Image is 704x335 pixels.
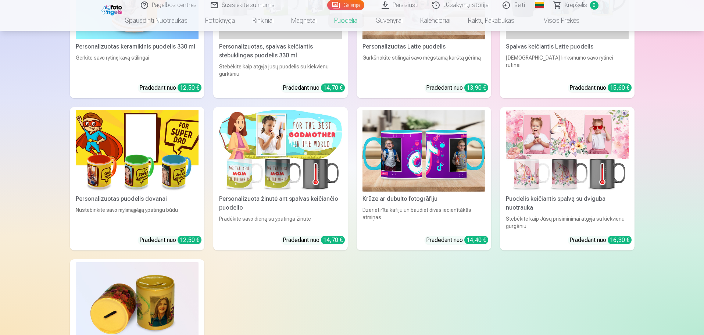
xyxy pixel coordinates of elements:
img: Puodelis keičiantis spalvą su dviguba nuotrauka [506,110,629,192]
a: Fotoknyga [196,10,244,31]
a: Puodelis keičiantis spalvą su dviguba nuotraukaPuodelis keičiantis spalvą su dviguba nuotraukaSte... [500,107,635,251]
a: Spausdinti nuotraukas [116,10,196,31]
div: Spalvas keičiantis Latte puodelis [503,42,632,51]
a: Suvenyrai [367,10,411,31]
div: Puodelis keičiantis spalvą su dviguba nuotrauka [503,195,632,212]
a: Krūze ar dubulto fotogrāfijuKrūze ar dubulto fotogrāfijuDzeriet rīta kafiju un baudiet divas ieci... [357,107,491,251]
a: Puodeliai [325,10,367,31]
img: Personalizuotas puodelis dovanai [76,110,199,192]
img: /fa2 [101,3,124,15]
a: Rinkiniai [244,10,282,31]
div: Stebėkite kaip atgyja jūsų puodelis su kiekvienu gurkšniu [216,63,345,78]
a: Personalizuotas puodelis dovanaiPersonalizuotas puodelis dovanaiNustebinkite savo mylimąjį/ąją yp... [70,107,204,251]
a: Visos prekės [523,10,588,31]
img: Krūze ar dubulto fotogrāfiju [362,110,485,192]
img: Personalizuota žinutė ant spalvas keičiančio puodelio [219,110,342,192]
span: Krepšelis [565,1,587,10]
div: 12,50 € [178,83,201,92]
div: 15,60 € [608,83,632,92]
div: 16,30 € [608,236,632,244]
a: Personalizuota žinutė ant spalvas keičiančio puodelioPersonalizuota žinutė ant spalvas keičiančio... [213,107,348,251]
div: [DEMOGRAPHIC_DATA] linksmumo savo rytinei rutinai [503,54,632,78]
div: 12,50 € [178,236,201,244]
div: 14,70 € [321,83,345,92]
a: Magnetai [282,10,325,31]
div: Pradedant nuo [283,236,345,245]
div: Personalizuotas Latte puodelis [360,42,488,51]
div: Pradedant nuo [283,83,345,92]
div: Pradėkite savo dieną su ypatinga žinute [216,215,345,230]
div: Dzeriet rīta kafiju un baudiet divas iecienītākās atmiņas [360,206,488,230]
div: Pradedant nuo [139,83,201,92]
div: Personalizuotas puodelis dovanai [73,195,201,203]
div: Personalizuotas, spalvas keičiantis stebuklingas puodelis 330 ml [216,42,345,60]
div: 14,70 € [321,236,345,244]
div: Pradedant nuo [569,83,632,92]
div: Nustebinkite savo mylimąjį/ąją ypatingu būdu [73,206,201,230]
a: Kalendoriai [411,10,459,31]
div: Pradedant nuo [139,236,201,245]
span: 0 [590,1,598,10]
div: 13,90 € [464,83,488,92]
div: Gerkite savo rytinę kavą stilingai [73,54,201,78]
div: Pradedant nuo [426,83,488,92]
div: Krūze ar dubulto fotogrāfiju [360,195,488,203]
div: Personalizuota žinutė ant spalvas keičiančio puodelio [216,195,345,212]
a: Raktų pakabukas [459,10,523,31]
div: Pradedant nuo [569,236,632,245]
div: Pradedant nuo [426,236,488,245]
div: Stebėkite kaip Jūsų prisiminimai atgyja su kiekvienu gurgšniu [503,215,632,230]
div: Personalizuotas keramikinis puodelis 330 ml [73,42,201,51]
div: 14,40 € [464,236,488,244]
div: Gurkšnokite stilingai savo mėgstamą karštą gėrimą [360,54,488,78]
